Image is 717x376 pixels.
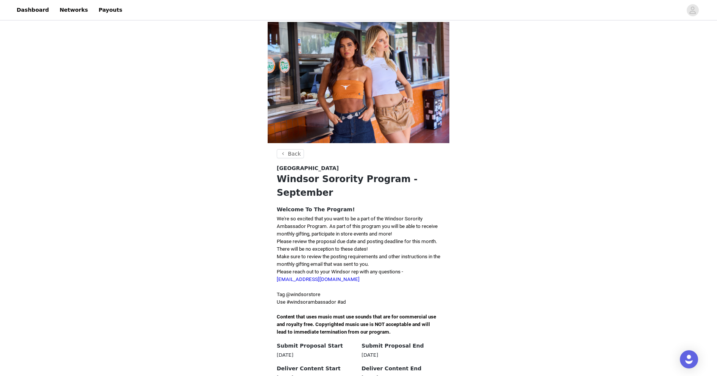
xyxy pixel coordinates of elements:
[277,164,339,172] span: [GEOGRAPHIC_DATA]
[277,292,320,297] span: Tag @windsorstore
[268,22,449,143] img: campaign image
[55,2,92,19] a: Networks
[12,2,53,19] a: Dashboard
[277,351,355,359] div: [DATE]
[277,206,440,214] h4: Welcome To The Program!
[362,351,440,359] div: [DATE]
[277,276,360,282] a: [EMAIL_ADDRESS][DOMAIN_NAME]
[362,342,440,350] h4: Submit Proposal End
[680,350,698,368] div: Open Intercom Messenger
[277,299,346,305] span: Use #windsorambassador #ad
[277,239,437,252] span: Please review the proposal due date and posting deadline for this month. There will be no excepti...
[277,216,438,237] span: We're so excited that you want to be a part of the Windsor Sorority Ambassador Program. As part o...
[277,342,355,350] h4: Submit Proposal Start
[277,172,440,200] h1: Windsor Sorority Program - September
[94,2,127,19] a: Payouts
[689,4,696,16] div: avatar
[362,365,440,373] h4: Deliver Content End
[277,269,403,282] span: Please reach out to your Windsor rep with any questions -
[277,365,355,373] h4: Deliver Content Start
[277,149,304,158] button: Back
[277,314,437,335] span: Content that uses music must use sounds that are for commercial use and royalty free. Copyrighted...
[277,254,440,267] span: Make sure to review the posting requirements and other instructions in the monthly gifting email ...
